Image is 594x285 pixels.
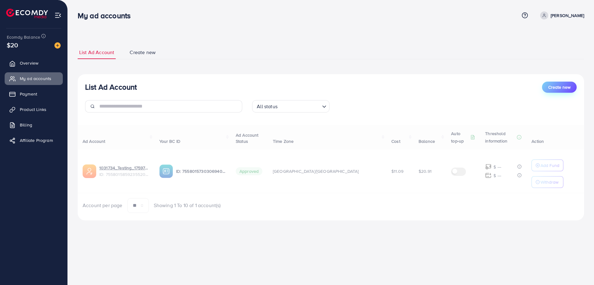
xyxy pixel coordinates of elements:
[20,91,37,97] span: Payment
[20,137,53,143] span: Affiliate Program
[279,101,320,111] input: Search for option
[5,57,63,69] a: Overview
[5,88,63,100] a: Payment
[7,40,18,49] span: $20
[6,9,48,18] img: logo
[542,82,577,93] button: Create new
[5,72,63,85] a: My ad accounts
[20,60,38,66] span: Overview
[538,11,584,19] a: [PERSON_NAME]
[130,49,156,56] span: Create new
[256,102,279,111] span: All status
[54,42,61,49] img: image
[5,119,63,131] a: Billing
[551,12,584,19] p: [PERSON_NAME]
[78,11,136,20] h3: My ad accounts
[5,134,63,147] a: Affiliate Program
[5,103,63,116] a: Product Links
[20,122,32,128] span: Billing
[20,106,46,113] span: Product Links
[54,12,62,19] img: menu
[7,34,40,40] span: Ecomdy Balance
[568,257,589,280] iframe: Chat
[20,75,51,82] span: My ad accounts
[79,49,114,56] span: List Ad Account
[252,100,329,113] div: Search for option
[548,84,570,90] span: Create new
[85,83,137,91] h3: List Ad Account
